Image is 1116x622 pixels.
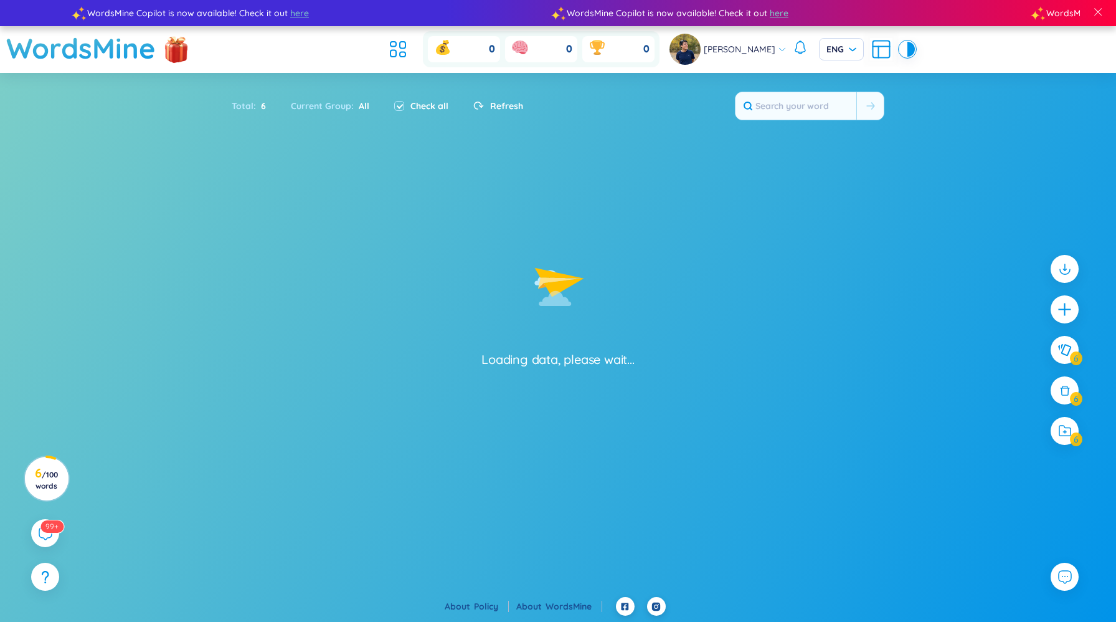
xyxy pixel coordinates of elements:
[566,42,572,56] span: 0
[516,600,602,613] div: About
[643,42,650,56] span: 0
[489,42,495,56] span: 0
[481,351,634,368] div: Loading data, please wait...
[278,93,382,119] div: Current Group :
[826,43,856,55] span: ENG
[490,99,523,113] span: Refresh
[35,470,58,490] span: / 100 words
[704,42,775,56] span: [PERSON_NAME]
[290,6,308,20] span: here
[78,6,557,20] div: WordsMine Copilot is now available! Check it out
[557,6,1037,20] div: WordsMine Copilot is now available! Check it out
[32,468,60,490] h3: 6
[354,100,369,112] span: All
[474,601,509,612] a: Policy
[735,92,856,120] input: Search your word
[6,26,156,70] a: WordsMine
[769,6,788,20] span: here
[669,34,701,65] img: avatar
[1057,302,1072,317] span: plus
[445,600,509,613] div: About
[40,520,64,533] sup: 573
[164,30,189,67] img: flashSalesIcon.a7f4f837.png
[669,34,704,65] a: avatar
[410,99,448,113] label: Check all
[232,93,278,119] div: Total :
[256,99,266,113] span: 6
[546,601,602,612] a: WordsMine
